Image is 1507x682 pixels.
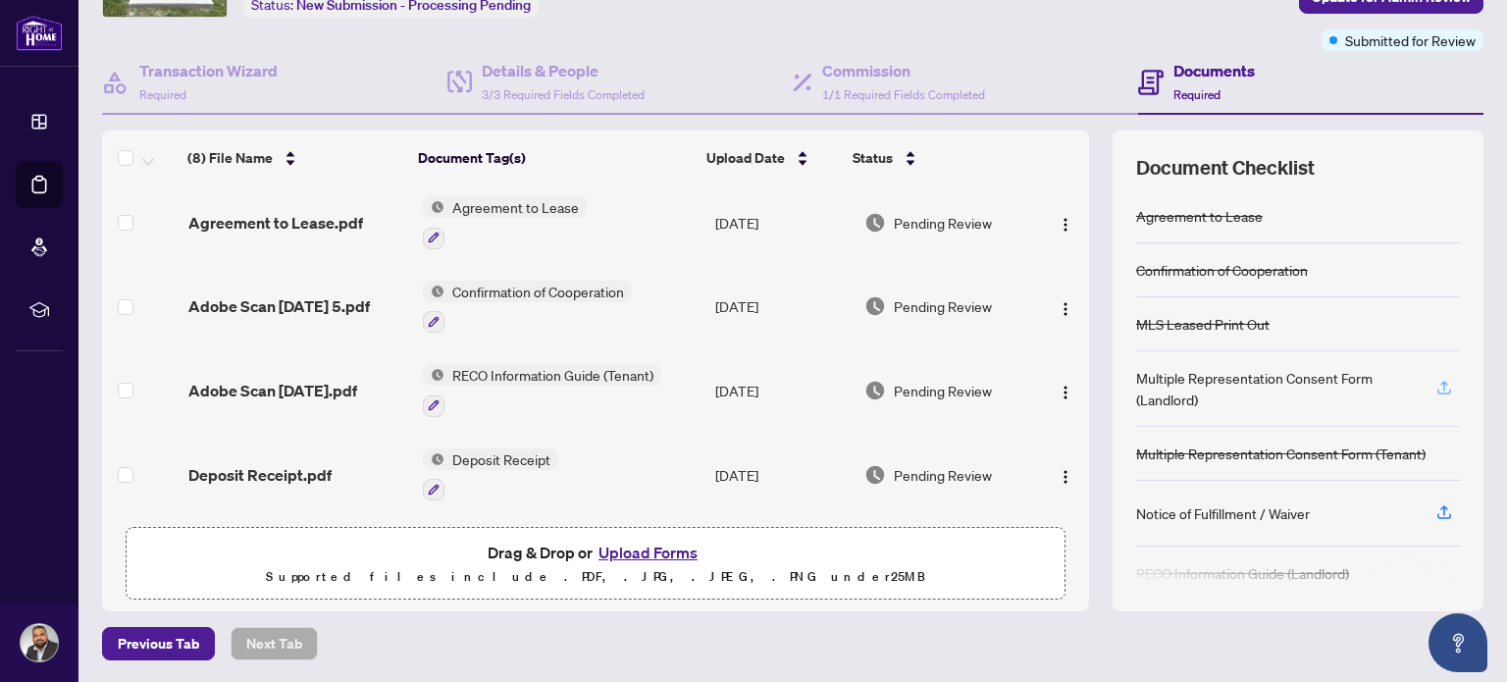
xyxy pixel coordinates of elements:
[1136,154,1315,182] span: Document Checklist
[894,464,992,486] span: Pending Review
[180,131,410,185] th: (8) File Name
[188,463,332,487] span: Deposit Receipt.pdf
[707,433,857,517] td: [DATE]
[1050,290,1081,322] button: Logo
[822,87,985,102] span: 1/1 Required Fields Completed
[127,528,1065,601] span: Drag & Drop orUpload FormsSupported files include .PDF, .JPG, .JPEG, .PNG under25MB
[1058,217,1073,233] img: Logo
[188,379,357,402] span: Adobe Scan [DATE].pdf
[423,364,444,386] img: Status Icon
[423,448,558,501] button: Status IconDeposit Receipt
[139,59,278,82] h4: Transaction Wizard
[894,295,992,317] span: Pending Review
[139,87,186,102] span: Required
[423,364,661,417] button: Status IconRECO Information Guide (Tenant)
[444,448,558,470] span: Deposit Receipt
[423,281,444,302] img: Status Icon
[822,59,985,82] h4: Commission
[845,131,1023,185] th: Status
[188,211,363,235] span: Agreement to Lease.pdf
[864,380,886,401] img: Document Status
[894,212,992,234] span: Pending Review
[1050,375,1081,406] button: Logo
[707,265,857,349] td: [DATE]
[1136,443,1426,464] div: Multiple Representation Consent Form (Tenant)
[423,281,632,334] button: Status IconConfirmation of Cooperation
[1136,367,1413,410] div: Multiple Representation Consent Form (Landlord)
[1345,29,1476,51] span: Submitted for Review
[423,448,444,470] img: Status Icon
[187,147,273,169] span: (8) File Name
[853,147,893,169] span: Status
[1058,301,1073,317] img: Logo
[444,281,632,302] span: Confirmation of Cooperation
[864,295,886,317] img: Document Status
[410,131,699,185] th: Document Tag(s)
[707,181,857,265] td: [DATE]
[1136,313,1270,335] div: MLS Leased Print Out
[593,540,703,565] button: Upload Forms
[699,131,845,185] th: Upload Date
[864,212,886,234] img: Document Status
[231,627,318,660] button: Next Tab
[423,196,444,218] img: Status Icon
[118,628,199,659] span: Previous Tab
[138,565,1053,589] p: Supported files include .PDF, .JPG, .JPEG, .PNG under 25 MB
[1136,502,1310,524] div: Notice of Fulfillment / Waiver
[444,196,587,218] span: Agreement to Lease
[21,624,58,661] img: Profile Icon
[706,147,785,169] span: Upload Date
[102,627,215,660] button: Previous Tab
[1173,59,1255,82] h4: Documents
[864,464,886,486] img: Document Status
[707,348,857,433] td: [DATE]
[444,364,661,386] span: RECO Information Guide (Tenant)
[482,59,645,82] h4: Details & People
[16,15,63,51] img: logo
[894,380,992,401] span: Pending Review
[482,87,645,102] span: 3/3 Required Fields Completed
[1058,469,1073,485] img: Logo
[1050,207,1081,238] button: Logo
[1136,259,1308,281] div: Confirmation of Cooperation
[1173,87,1221,102] span: Required
[488,540,703,565] span: Drag & Drop or
[1429,613,1487,672] button: Open asap
[1058,385,1073,400] img: Logo
[423,196,587,249] button: Status IconAgreement to Lease
[1050,459,1081,491] button: Logo
[188,294,370,318] span: Adobe Scan [DATE] 5.pdf
[1136,205,1263,227] div: Agreement to Lease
